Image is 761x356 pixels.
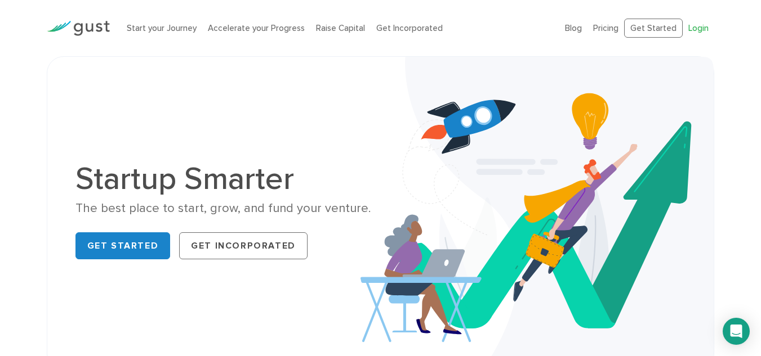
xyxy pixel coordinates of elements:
[47,21,110,36] img: Gust Logo
[624,19,683,38] a: Get Started
[75,232,171,259] a: Get Started
[75,163,372,195] h1: Startup Smarter
[593,23,618,33] a: Pricing
[316,23,365,33] a: Raise Capital
[688,23,709,33] a: Login
[179,232,308,259] a: Get Incorporated
[208,23,305,33] a: Accelerate your Progress
[75,200,372,217] div: The best place to start, grow, and fund your venture.
[565,23,582,33] a: Blog
[376,23,443,33] a: Get Incorporated
[127,23,197,33] a: Start your Journey
[723,318,750,345] div: Open Intercom Messenger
